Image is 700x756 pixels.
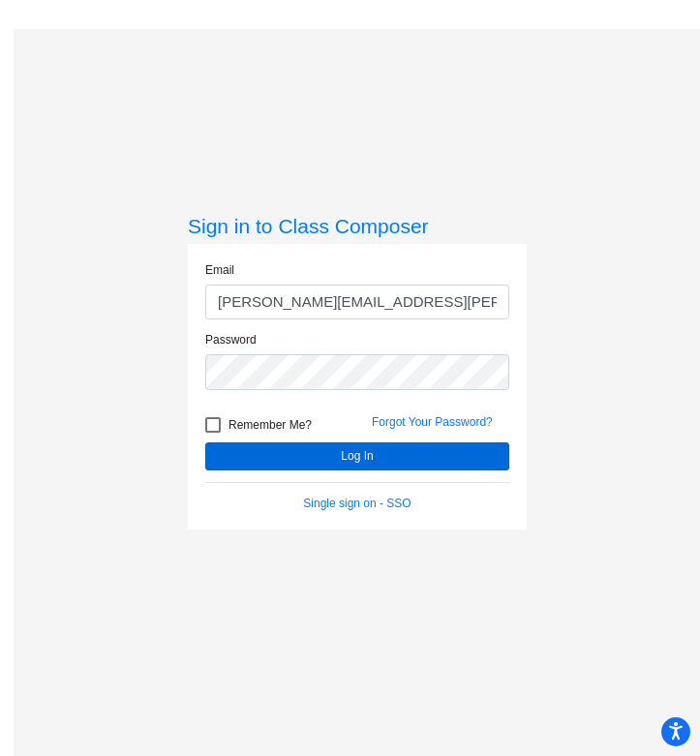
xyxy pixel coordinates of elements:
[188,214,527,238] h3: Sign in to Class Composer
[372,415,493,429] a: Forgot Your Password?
[205,261,234,279] label: Email
[303,497,411,510] a: Single sign on - SSO
[205,442,509,470] button: Log In
[228,413,312,437] span: Remember Me?
[205,331,257,348] label: Password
